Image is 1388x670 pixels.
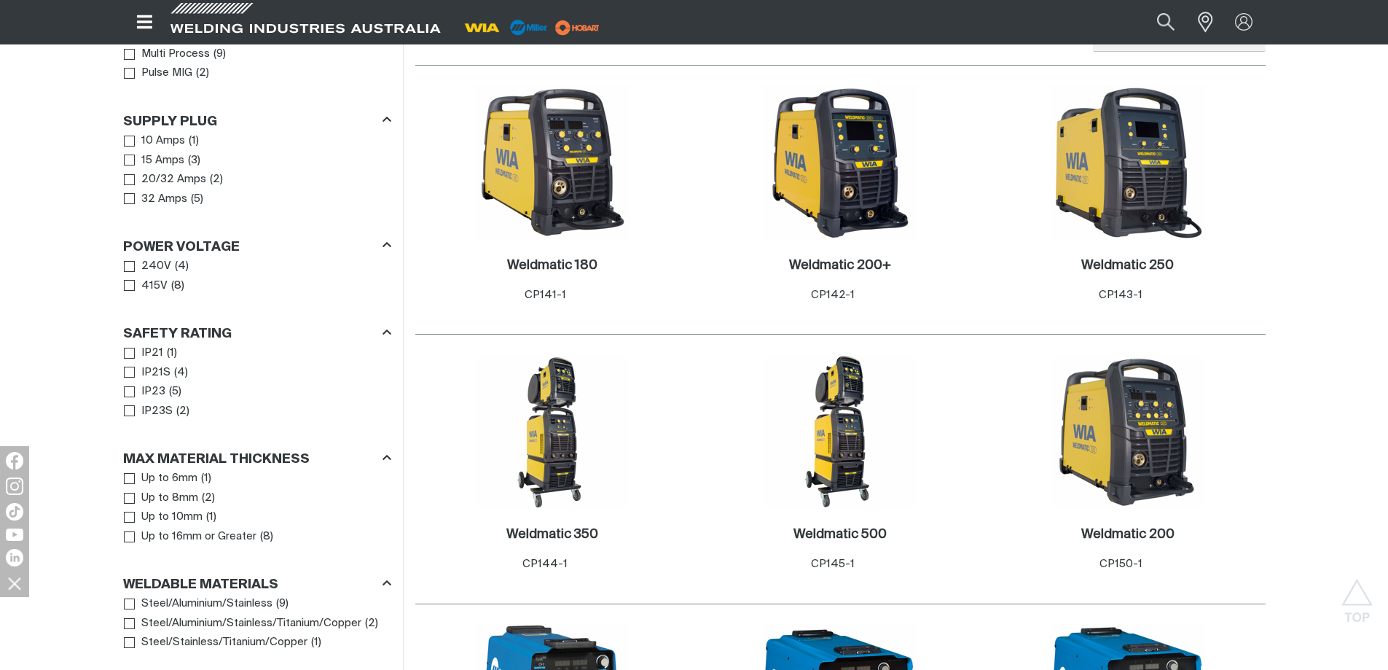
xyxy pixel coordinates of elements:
[141,345,163,362] span: IP21
[365,615,378,632] span: ( 2 )
[276,596,289,612] span: ( 9 )
[123,324,391,343] div: Safety Rating
[141,615,361,632] span: Steel/Aluminium/Stainless/Titanium/Copper
[123,449,391,469] div: Max Material Thickness
[169,383,181,400] span: ( 5 )
[141,191,187,208] span: 32 Amps
[141,365,170,381] span: IP21S
[141,383,165,400] span: IP23
[141,470,197,487] span: Up to 6mm
[141,490,198,507] span: Up to 8mm
[171,278,184,295] span: ( 8 )
[124,131,186,151] a: 10 Amps
[6,549,23,566] img: LinkedIn
[124,488,199,508] a: Up to 8mm
[141,509,203,526] span: Up to 10mm
[141,596,272,612] span: Steel/Aluminium/Stainless
[141,133,185,149] span: 10 Amps
[1081,528,1175,541] h2: Weldmatic 200
[1141,6,1191,39] button: Search products
[210,171,223,188] span: ( 2 )
[124,614,362,634] a: Steel/Aluminium/Stainless/Titanium/Copper
[124,257,172,276] a: 240V
[1081,259,1174,272] h2: Weldmatic 250
[762,85,918,241] img: Weldmatic 200+
[124,44,211,64] a: Multi Process
[124,633,308,653] a: Steel/Stainless/Titanium/Copper
[123,326,232,343] h3: Safety Rating
[123,237,391,257] div: Power Voltage
[141,65,192,82] span: Pulse MIG
[124,276,168,296] a: 415V
[213,46,226,63] span: ( 9 )
[793,526,887,543] a: Weldmatic 500
[1050,85,1206,241] img: Weldmatic 250
[124,257,391,295] ul: Power Voltage
[2,571,27,596] img: hide socials
[311,634,321,651] span: ( 1 )
[141,258,171,275] span: 240V
[811,289,855,300] span: CP142-1
[141,152,184,169] span: 15 Amps
[189,133,199,149] span: ( 1 )
[141,529,256,545] span: Up to 16mm or Greater
[811,558,855,569] span: CP145-1
[206,509,216,526] span: ( 1 )
[260,529,273,545] span: ( 8 )
[141,278,168,295] span: 415V
[124,507,203,527] a: Up to 10mm
[124,527,257,547] a: Up to 16mm or Greater
[522,558,568,569] span: CP144-1
[191,191,203,208] span: ( 5 )
[124,190,188,209] a: 32 Amps
[123,111,391,131] div: Supply Plug
[1341,579,1373,612] button: Scroll to top
[124,170,207,190] a: 20/32 Amps
[124,343,164,363] a: IP21
[175,258,189,275] span: ( 4 )
[124,63,193,83] a: Pulse MIG
[124,151,185,171] a: 15 Amps
[6,503,23,521] img: TikTok
[176,403,189,420] span: ( 2 )
[507,259,597,272] h2: Weldmatic 180
[762,354,918,510] img: Weldmatic 500
[551,17,604,39] img: miller
[124,594,391,653] ul: Weldable Materials
[124,131,391,209] ul: Supply Plug
[789,259,891,272] h2: Weldmatic 200+
[123,574,391,594] div: Weldable Materials
[1050,354,1206,510] img: Weldmatic 200
[123,577,278,593] h3: Weldable Materials
[124,469,198,488] a: Up to 6mm
[474,85,630,241] img: Weldmatic 180
[6,529,23,541] img: YouTube
[123,114,217,131] h3: Supply Plug
[201,470,211,487] span: ( 1 )
[124,363,171,383] a: IP21S
[789,257,891,274] a: Weldmatic 200+
[1081,526,1175,543] a: Weldmatic 200
[124,469,391,546] ul: Max Material Thickness
[123,451,310,468] h3: Max Material Thickness
[551,22,604,33] a: miller
[196,65,209,82] span: ( 2 )
[1099,558,1142,569] span: CP150-1
[474,354,630,510] img: Weldmatic 350
[124,343,391,421] ul: Safety Rating
[506,528,598,541] h2: Weldmatic 350
[167,345,177,362] span: ( 1 )
[525,289,566,300] span: CP141-1
[1099,289,1142,300] span: CP143-1
[1122,6,1190,39] input: Product name or item number...
[1081,257,1174,274] a: Weldmatic 250
[124,402,173,421] a: IP23S
[124,382,166,402] a: IP23
[124,594,273,614] a: Steel/Aluminium/Stainless
[174,365,188,381] span: ( 4 )
[6,478,23,495] img: Instagram
[141,403,173,420] span: IP23S
[6,452,23,470] img: Facebook
[123,239,240,256] h3: Power Voltage
[188,152,200,169] span: ( 3 )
